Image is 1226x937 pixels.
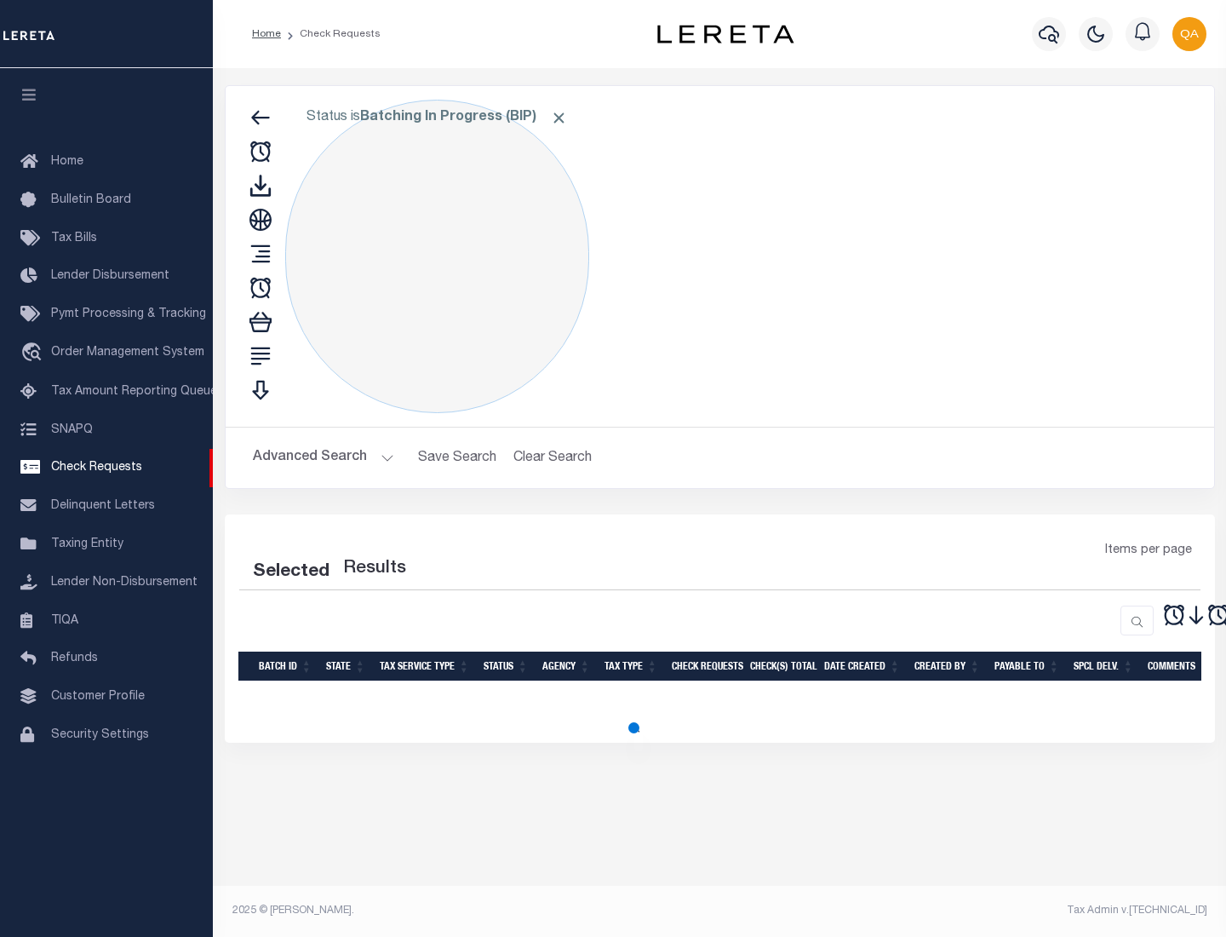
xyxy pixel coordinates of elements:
[408,441,507,474] button: Save Search
[51,614,78,626] span: TIQA
[51,500,155,512] span: Delinquent Letters
[51,194,131,206] span: Bulletin Board
[1067,652,1141,681] th: Spcl Delv.
[51,538,123,550] span: Taxing Entity
[220,903,720,918] div: 2025 © [PERSON_NAME].
[51,577,198,589] span: Lender Non-Disbursement
[253,441,394,474] button: Advanced Search
[373,652,477,681] th: Tax Service Type
[51,347,204,359] span: Order Management System
[51,691,145,703] span: Customer Profile
[51,270,169,282] span: Lender Disbursement
[1172,17,1206,51] img: svg+xml;base64,PHN2ZyB4bWxucz0iaHR0cDovL3d3dy53My5vcmcvMjAwMC9zdmciIHBvaW50ZXItZXZlbnRzPSJub25lIi...
[253,559,329,586] div: Selected
[477,652,536,681] th: Status
[598,652,665,681] th: Tax Type
[1141,652,1217,681] th: Comments
[51,308,206,320] span: Pymt Processing & Tracking
[817,652,908,681] th: Date Created
[908,652,988,681] th: Created By
[20,342,48,365] i: travel_explore
[51,652,98,664] span: Refunds
[657,25,793,43] img: logo-dark.svg
[51,156,83,168] span: Home
[252,652,319,681] th: Batch Id
[360,111,568,124] b: Batching In Progress (BIP)
[665,652,743,681] th: Check Requests
[51,233,97,244] span: Tax Bills
[51,729,149,741] span: Security Settings
[507,441,599,474] button: Clear Search
[319,652,373,681] th: State
[1105,542,1192,560] span: Items per page
[536,652,598,681] th: Agency
[743,652,817,681] th: Check(s) Total
[343,555,406,583] label: Results
[281,26,381,42] li: Check Requests
[51,386,217,398] span: Tax Amount Reporting Queue
[988,652,1067,681] th: Payable To
[252,29,281,39] a: Home
[285,100,589,413] div: Click to Edit
[550,109,568,127] span: Click to Remove
[732,903,1207,918] div: Tax Admin v.[TECHNICAL_ID]
[51,423,93,435] span: SNAPQ
[51,462,142,474] span: Check Requests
